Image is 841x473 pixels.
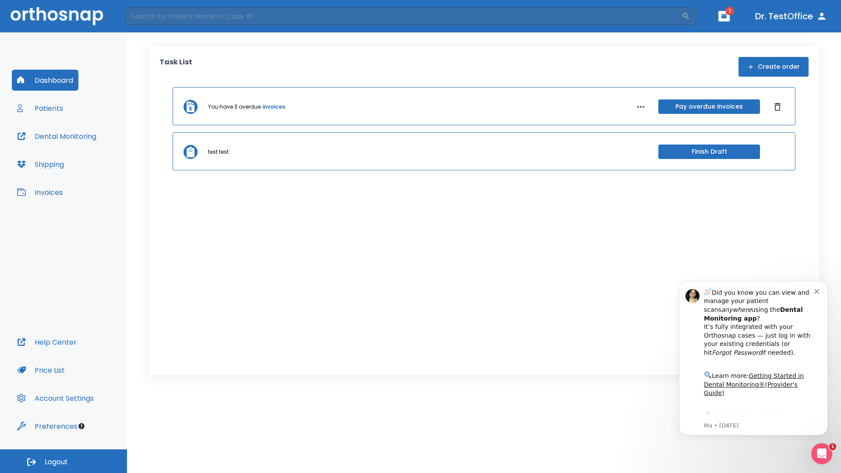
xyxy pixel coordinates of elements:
[752,8,830,24] button: Dr. TestOffice
[12,388,99,409] button: Account Settings
[12,416,83,437] button: Preferences
[159,57,192,77] p: Task List
[811,443,832,464] iframe: Intercom live chat
[38,140,116,155] a: App Store
[658,145,760,159] button: Finish Draft
[829,443,836,450] span: 1
[658,99,760,114] button: Pay overdue invoices
[12,98,68,119] button: Patients
[45,457,68,467] span: Logout
[725,7,734,15] span: 1
[38,148,148,156] p: Message from Ma, sent 8w ago
[12,154,69,175] button: Shipping
[208,148,229,156] p: test test
[148,14,155,21] button: Dismiss notification
[11,7,103,25] img: Orthosnap
[12,126,102,147] button: Dental Monitoring
[78,422,85,430] div: Tooltip anchor
[12,332,82,353] button: Help Center
[666,273,841,441] iframe: Intercom notifications message
[12,360,70,381] button: Price List
[208,103,261,111] p: You have 3 overdue
[262,103,285,111] a: invoices
[125,7,682,25] input: Search by Patient Name or Case #
[12,182,68,203] button: Invoices
[38,138,148,182] div: Download the app: | ​ Let us know if you need help getting started!
[770,100,784,114] button: Dismiss
[739,57,809,77] button: Create order
[12,70,78,91] button: Dashboard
